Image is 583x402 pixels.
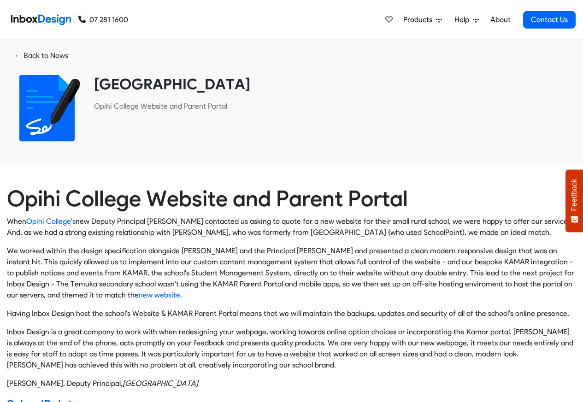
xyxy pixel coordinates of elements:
[570,179,578,211] span: Feedback
[565,169,583,232] button: Feedback - Show survey
[14,75,80,141] img: 2022_01_18_icon_signature.svg
[78,14,128,25] a: 07 281 1600
[400,11,446,29] a: Products
[7,326,576,371] p: Inbox Design is a great company to work with when redesigning your webpage, working towards onlin...
[139,291,180,299] a: new website
[94,75,569,93] heading: [GEOGRAPHIC_DATA]
[94,101,569,112] p: ​Opihi College Website and Parent Portal
[7,308,576,319] p: Having Inbox Design host the school's Website & KAMAR Parent Portal means that we will maintain t...
[7,216,576,238] p: When new Deputy Principal [PERSON_NAME] contacted us asking to quote for a new website for their ...
[454,14,473,25] span: Help
[403,14,436,25] span: Products
[488,11,513,29] a: About
[7,245,576,301] p: We worked within the design specification alongside [PERSON_NAME] and the Principal [PERSON_NAME]...
[523,11,576,29] a: Contact Us
[7,186,576,212] h1: Opihi College Website and Parent Portal
[123,379,198,388] cite: Opihi College
[451,11,483,29] a: Help
[26,217,76,226] a: Opihi College's
[7,378,576,389] footer: [PERSON_NAME], Deputy Principal,
[7,47,76,64] a: ← Back to News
